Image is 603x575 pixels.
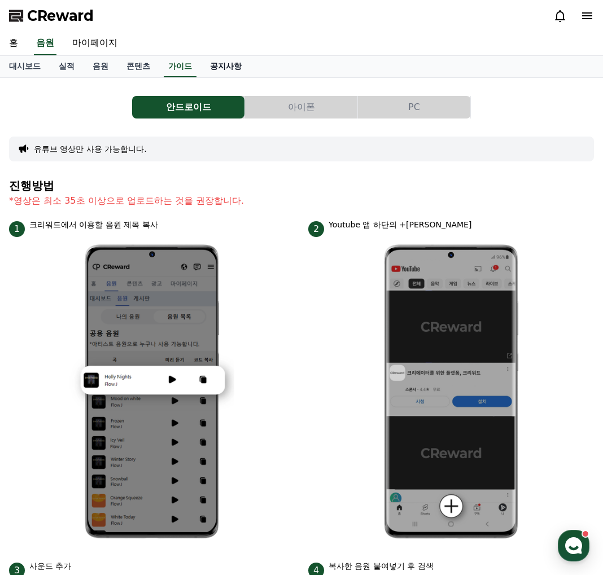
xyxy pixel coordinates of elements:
[75,358,146,386] a: 대화
[9,7,94,25] a: CReward
[36,375,42,384] span: 홈
[329,219,471,231] p: Youtube 앱 하단의 +[PERSON_NAME]
[164,56,196,77] a: 가이드
[358,96,471,118] a: PC
[329,560,434,572] p: 복사한 음원 붙여넣기 후 검색
[146,358,217,386] a: 설정
[63,32,126,55] a: 마이페이지
[29,219,158,231] p: 크리워드에서 이용할 음원 제목 복사
[117,56,159,77] a: 콘텐츠
[358,96,470,118] button: PC
[245,96,358,118] a: 아이폰
[27,7,94,25] span: CReward
[69,237,234,547] img: 1.png
[29,560,71,572] p: 사운드 추가
[50,56,84,77] a: 실적
[369,237,534,547] img: 2.png
[174,375,188,384] span: 설정
[132,96,245,118] a: 안드로이드
[245,96,357,118] button: 아이폰
[9,221,25,237] span: 1
[201,56,251,77] a: 공지사항
[9,179,594,192] h4: 진행방법
[132,96,244,118] button: 안드로이드
[103,375,117,384] span: 대화
[34,143,147,155] button: 유튜브 영상만 사용 가능합니다.
[308,221,324,237] span: 2
[9,194,594,208] p: *영상은 최소 35초 이상으로 업로드하는 것을 권장합니다.
[34,32,56,55] a: 음원
[84,56,117,77] a: 음원
[3,358,75,386] a: 홈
